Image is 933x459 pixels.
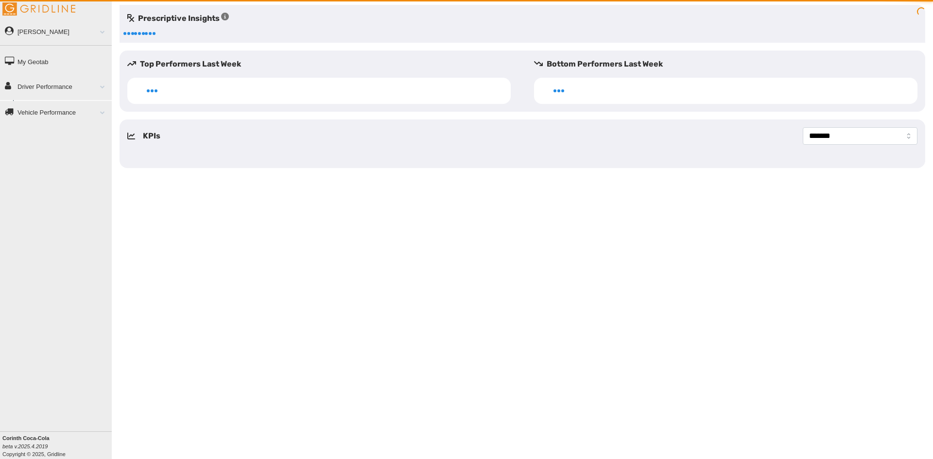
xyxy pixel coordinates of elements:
[534,58,925,70] h5: Bottom Performers Last Week
[2,443,48,449] i: beta v.2025.4.2019
[17,100,112,118] a: Dashboard
[2,2,75,16] img: Gridline
[127,13,229,24] h5: Prescriptive Insights
[143,130,160,142] h5: KPIs
[127,58,518,70] h5: Top Performers Last Week
[2,435,50,441] b: Corinth Coca-Cola
[2,434,112,458] div: Copyright © 2025, Gridline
